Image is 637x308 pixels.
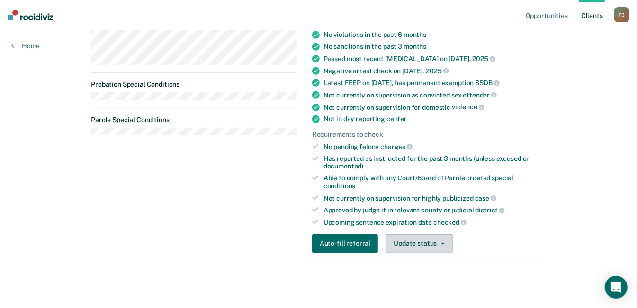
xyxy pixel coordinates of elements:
a: Auto-fill referral [312,234,382,253]
span: center [386,115,407,123]
span: months [404,43,426,50]
div: Upcoming sentence expiration date [323,218,538,227]
img: Recidiviz [8,10,53,20]
div: Able to comply with any Court/Board of Parole ordered special [323,174,538,190]
a: Home [11,42,40,50]
span: documented) [323,162,363,170]
div: Has reported as instructed for the past 3 months (unless excused or [323,155,538,171]
button: Update status [386,234,452,253]
div: Approved by judge if in relevant county or judicial [323,206,538,214]
span: charges [380,143,413,150]
div: Not currently on supervision for domestic [323,103,538,112]
div: Not currently on supervision for highly publicized [323,194,538,202]
div: Negative arrest check on [DATE], [323,67,538,75]
span: SSDB [475,79,499,87]
span: case [475,194,496,202]
div: Requirements to check [312,131,538,139]
div: Open Intercom Messenger [605,276,628,299]
button: Auto-fill referral [312,234,378,253]
div: Not in day reporting [323,115,538,123]
span: 2025 [426,67,449,75]
span: conditions [323,182,356,190]
div: Passed most recent [MEDICAL_DATA] on [DATE], [323,54,538,63]
button: TB [614,7,629,22]
span: violence [452,103,484,111]
div: Not currently on supervision as convicted sex [323,91,538,99]
div: No pending felony [323,142,538,151]
span: months [404,31,426,38]
div: T B [614,7,629,22]
span: checked [433,219,467,226]
dt: Parole Special Conditions [91,116,297,124]
span: 2025 [473,55,495,62]
dt: Probation Special Conditions [91,80,297,88]
span: offender [463,91,497,99]
div: No sanctions in the past 3 [323,43,538,51]
div: No violations in the past 6 [323,31,538,39]
div: Latest FEEP on [DATE], has permanent exemption [323,79,538,87]
span: district [476,206,505,214]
